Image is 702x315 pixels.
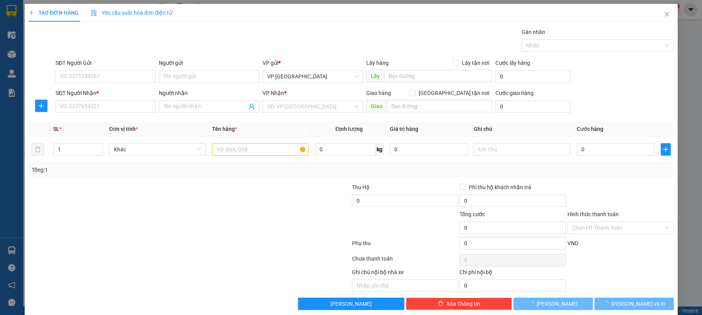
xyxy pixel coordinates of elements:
span: SL [53,126,59,132]
th: Ghi chú [471,122,574,137]
div: Tổng: 1 [32,166,271,174]
span: user-add [249,103,255,110]
span: Lấy tận nơi [459,59,492,67]
div: Chưa thanh toán [351,254,459,268]
span: VP Mỹ Đình [267,71,359,82]
button: plus [661,143,671,156]
span: loading [603,301,611,306]
img: icon [91,10,97,16]
span: [PERSON_NAME] và In [611,300,665,308]
span: VP Nhận [263,90,284,96]
span: Tổng cước [460,211,485,217]
label: Cước giao hàng [495,90,534,96]
input: Ghi Chú [474,143,571,156]
span: Lấy hàng [366,60,388,66]
div: Chi phí nội bộ [460,268,566,279]
span: plus [35,103,47,109]
div: Ghi chú nội bộ nhà xe [352,268,458,279]
button: plus [35,100,47,112]
button: Close [656,4,677,25]
span: kg [375,143,383,156]
span: Khác [114,144,201,155]
span: [GEOGRAPHIC_DATA] tận nơi [416,89,492,97]
button: [PERSON_NAME] và In [594,298,674,310]
div: SĐT Người Nhận [56,89,156,97]
span: VND [567,240,578,246]
label: Hình thức thanh toán [567,211,619,217]
span: [PERSON_NAME] [330,300,372,308]
div: Người nhận [159,89,259,97]
span: Định lượng [335,126,363,132]
label: Cước lấy hàng [495,60,530,66]
span: Thu Hộ [352,184,369,190]
button: [PERSON_NAME] [513,298,593,310]
input: Cước giao hàng [495,100,570,113]
button: deleteXóa Thông tin [406,298,512,310]
input: 0 [389,143,467,156]
input: Nhập ghi chú [352,279,458,292]
input: VD: Bàn, Ghế [212,143,309,156]
span: Cước hàng [576,126,603,132]
span: Giao hàng [366,90,391,96]
span: plus [29,10,34,15]
div: Người gửi [159,59,259,67]
span: loading [528,301,537,306]
span: Yêu cầu xuất hóa đơn điện tử [91,10,172,16]
span: Lấy [366,70,384,82]
span: TẠO ĐƠN HÀNG [29,10,79,16]
span: Phí thu hộ khách nhận trả [466,183,534,191]
input: Dọc đường [384,70,492,82]
span: Giao [366,100,386,112]
div: VP gửi [263,59,363,67]
span: plus [661,146,670,152]
span: [PERSON_NAME] [537,300,578,308]
input: Dọc đường [386,100,492,112]
input: Cước lấy hàng [495,70,570,83]
div: SĐT Người Gửi [56,59,156,67]
span: Đơn vị tính [109,126,138,132]
label: Gán nhãn [521,29,545,35]
span: Tên hàng [212,126,237,132]
button: [PERSON_NAME] [298,298,404,310]
span: close [663,11,670,17]
span: Giá trị hàng [389,126,418,132]
span: Xóa Thông tin [446,300,480,308]
span: delete [438,301,443,307]
div: Phụ thu [351,239,459,252]
button: delete [32,143,44,156]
